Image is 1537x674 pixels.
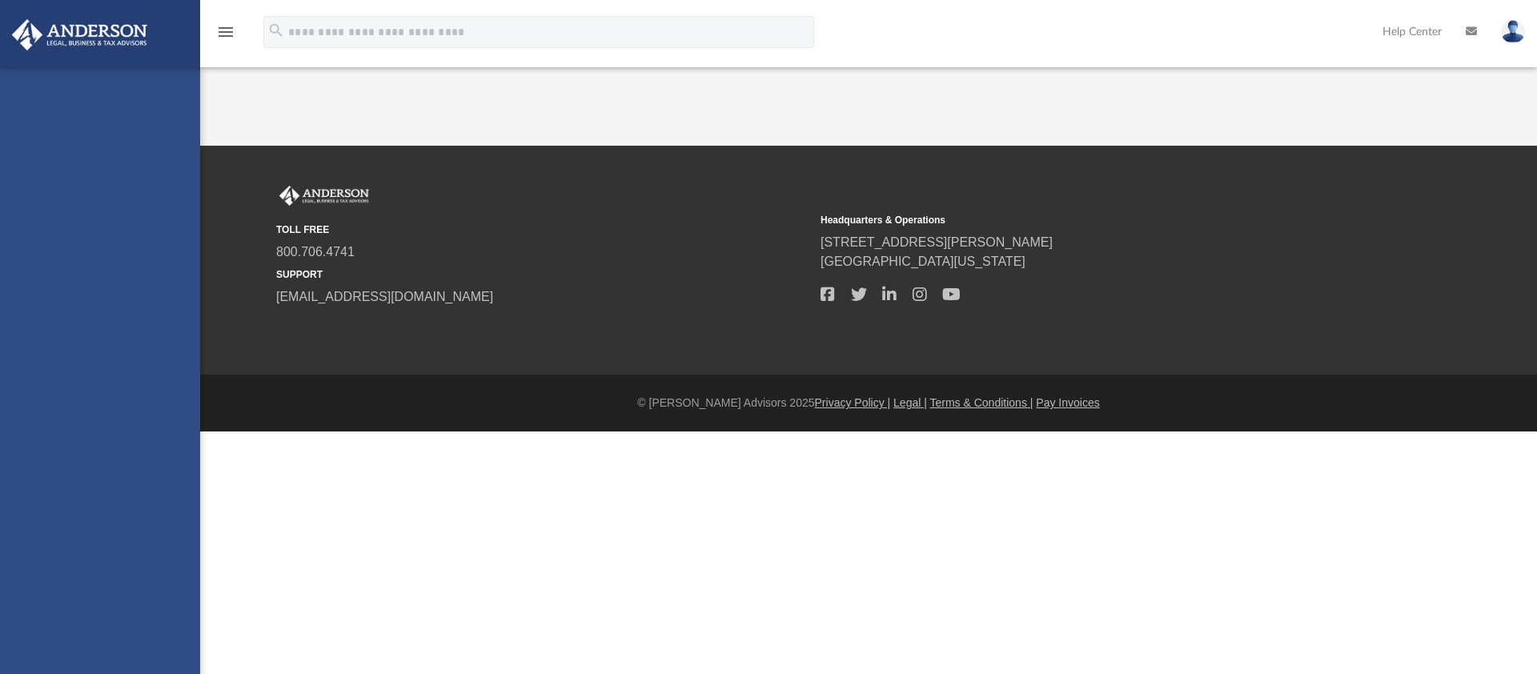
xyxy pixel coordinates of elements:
a: Legal | [893,396,927,409]
a: 800.706.4741 [276,245,355,259]
small: TOLL FREE [276,223,809,237]
small: Headquarters & Operations [821,213,1354,227]
a: Terms & Conditions | [930,396,1033,409]
img: Anderson Advisors Platinum Portal [276,186,372,207]
a: [EMAIL_ADDRESS][DOMAIN_NAME] [276,290,493,303]
a: menu [216,30,235,42]
small: SUPPORT [276,267,809,282]
i: search [267,22,285,39]
img: Anderson Advisors Platinum Portal [7,19,152,50]
a: Pay Invoices [1036,396,1099,409]
i: menu [216,22,235,42]
a: Privacy Policy | [815,396,891,409]
a: [GEOGRAPHIC_DATA][US_STATE] [821,255,1025,268]
img: User Pic [1501,20,1525,43]
a: [STREET_ADDRESS][PERSON_NAME] [821,235,1053,249]
div: © [PERSON_NAME] Advisors 2025 [200,395,1537,411]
